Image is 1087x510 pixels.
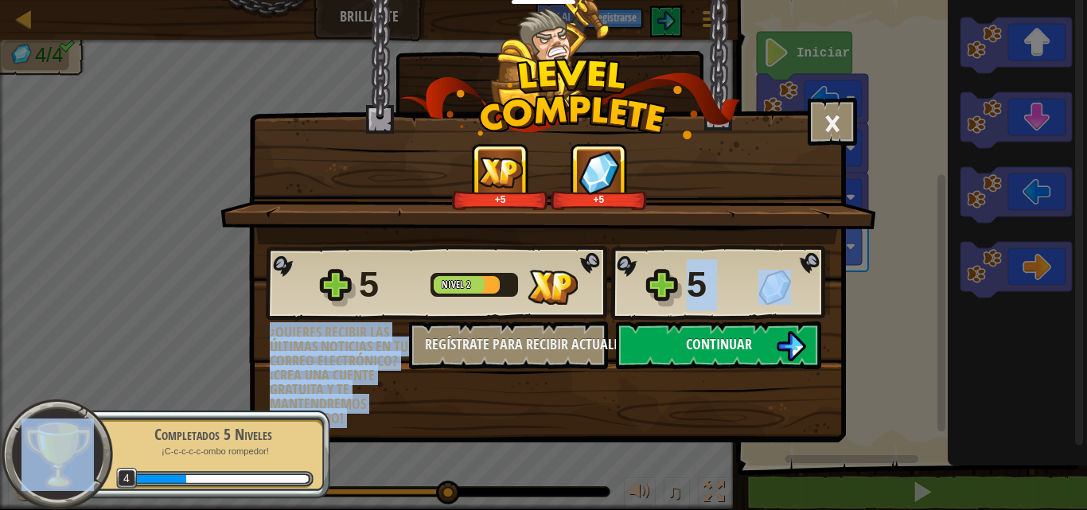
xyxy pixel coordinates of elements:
img: XP Conseguida [528,270,578,305]
button: Regístrate para recibir actualizaciones. [409,321,608,369]
div: Completados 5 Niveles [113,423,314,446]
div: +5 [455,193,545,205]
button: Continuar [616,321,821,369]
p: ¡C-c-c-c-c-ombo rompedor! [113,446,314,457]
span: 4 [116,468,138,489]
img: trophy.png [21,419,94,491]
div: 5 [359,259,421,310]
div: +5 [554,193,644,205]
button: × [808,98,857,146]
img: level_complete.png [399,59,741,139]
div: 5 [687,259,749,310]
span: Nivel [442,278,466,291]
img: Gemas Conseguidas [579,150,620,194]
img: Continuar [776,331,806,361]
div: ¿Quieres recibir las últimas noticias en tu correo electrónico? ¡Crea una cuente gratuita y te ma... [270,325,409,426]
img: XP Conseguida [478,157,523,188]
img: Gemas Conseguidas [758,270,791,305]
span: 2 [466,278,471,291]
span: Continuar [686,334,752,354]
